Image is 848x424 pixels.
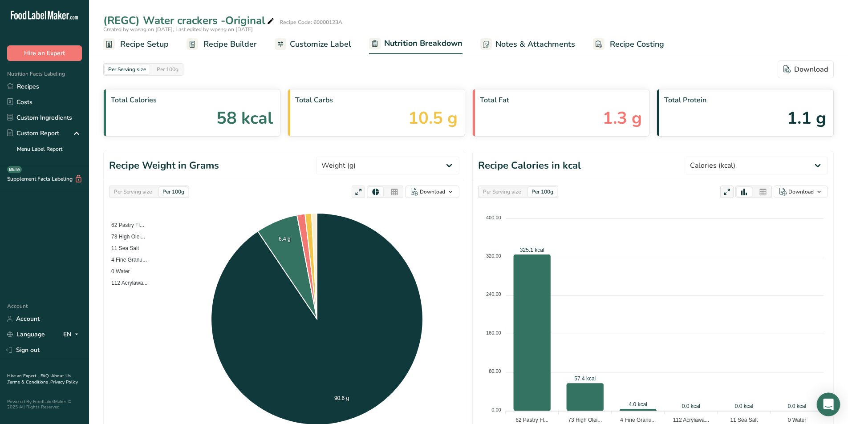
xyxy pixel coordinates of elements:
span: Created by wpeng on [DATE], Last edited by wpeng on [DATE] [103,26,253,33]
tspan: 400.00 [486,215,501,220]
a: Nutrition Breakdown [369,33,463,55]
div: Download [420,188,445,196]
tspan: 160.00 [486,330,501,335]
span: Recipe Setup [120,38,169,50]
a: Recipe Setup [103,34,169,54]
div: (REGC) Water crackers -Original [103,12,276,28]
button: Hire an Expert [7,45,82,61]
span: Total Fat [480,95,642,105]
span: Total Protein [664,95,826,105]
span: Notes & Attachments [495,38,575,50]
tspan: 73 High Olei... [568,417,602,423]
a: Hire an Expert . [7,373,39,379]
tspan: 62 Pastry Fl... [515,417,548,423]
a: FAQ . [41,373,51,379]
button: Download [778,61,834,78]
tspan: 11 Sea Salt [730,417,758,423]
span: Customize Label [290,38,351,50]
tspan: 112 Acrylawa... [673,417,709,423]
span: 11 Sea Salt [105,245,139,251]
h1: Recipe Weight in Grams [109,158,219,173]
tspan: 0.00 [491,407,501,412]
div: Custom Report [7,129,59,138]
div: EN [63,329,82,340]
span: Nutrition Breakdown [384,37,463,49]
button: Download [405,186,459,198]
div: Download [783,64,828,75]
div: Recipe Code: 60000123A [280,18,342,26]
tspan: 320.00 [486,253,501,258]
span: 10.5 g [408,105,458,131]
span: 1.1 g [787,105,826,131]
div: BETA [7,166,22,173]
h1: Recipe Calories in kcal [478,158,581,173]
div: Per 100g [159,187,188,197]
span: 58 kcal [216,105,273,131]
a: Language [7,327,45,342]
a: Recipe Builder [187,34,257,54]
span: Recipe Builder [203,38,257,50]
a: Privacy Policy [50,379,78,385]
div: Per 100g [153,65,182,74]
span: Recipe Costing [610,38,664,50]
div: Per Serving size [110,187,155,197]
div: Powered By FoodLabelMaker © 2025 All Rights Reserved [7,399,82,410]
tspan: 0 Water [788,417,807,423]
div: Per Serving size [479,187,524,197]
span: Total Carbs [295,95,457,105]
span: 73 High Olei... [105,234,145,240]
a: Notes & Attachments [480,34,575,54]
span: 62 Pastry Fl... [105,222,144,228]
a: About Us . [7,373,71,385]
span: 112 Acrylawa... [105,280,147,286]
a: Customize Label [275,34,351,54]
tspan: 80.00 [489,368,501,374]
span: 0 Water [105,268,130,275]
a: Recipe Costing [593,34,664,54]
div: Per 100g [528,187,557,197]
div: Download [788,188,814,196]
span: 1.3 g [603,105,642,131]
button: Download [774,186,828,198]
div: Open Intercom Messenger [817,393,840,416]
a: Terms & Conditions . [8,379,50,385]
span: Total Calories [111,95,273,105]
span: 4 Fine Granu... [105,257,147,263]
tspan: 4 Fine Granu... [620,417,656,423]
tspan: 240.00 [486,291,501,297]
div: Per Serving size [105,65,150,74]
